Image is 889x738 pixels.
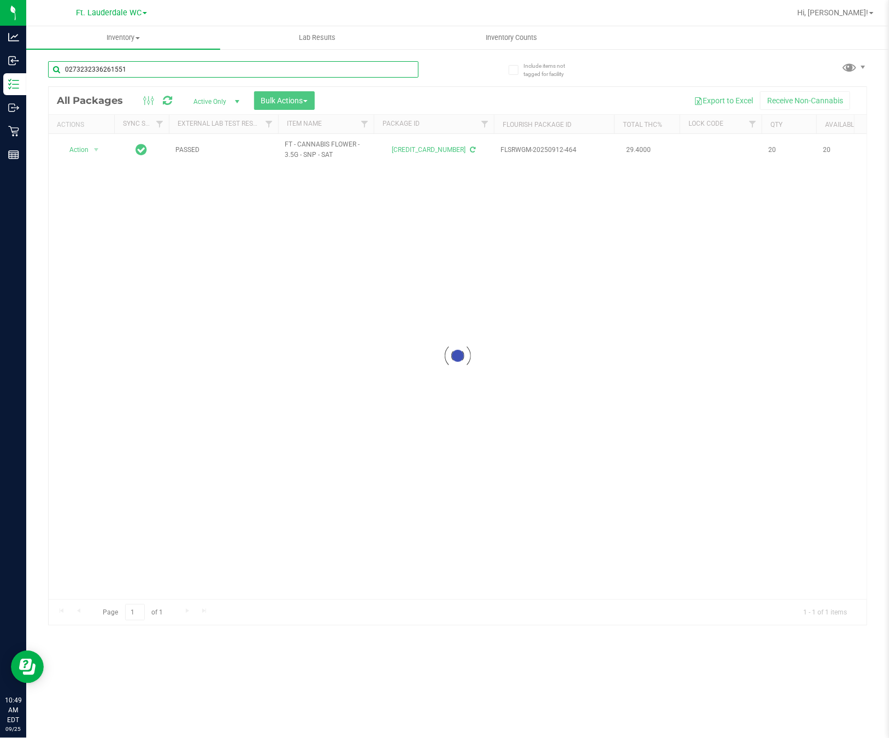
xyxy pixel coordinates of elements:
p: 09/25 [5,725,21,733]
a: Lab Results [220,26,414,49]
inline-svg: Inbound [8,55,19,66]
inline-svg: Reports [8,149,19,160]
inline-svg: Outbound [8,102,19,113]
span: Ft. Lauderdale WC [76,8,142,17]
inline-svg: Retail [8,126,19,137]
a: Inventory [26,26,220,49]
span: Inventory Counts [471,33,552,43]
span: Hi, [PERSON_NAME]! [797,8,868,17]
span: Inventory [26,33,220,43]
input: Search Package ID, Item Name, SKU, Lot or Part Number... [48,61,419,78]
inline-svg: Analytics [8,32,19,43]
a: Inventory Counts [415,26,609,49]
p: 10:49 AM EDT [5,695,21,725]
span: Lab Results [284,33,350,43]
iframe: Resource center [11,651,44,683]
inline-svg: Inventory [8,79,19,90]
span: Include items not tagged for facility [523,62,578,78]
